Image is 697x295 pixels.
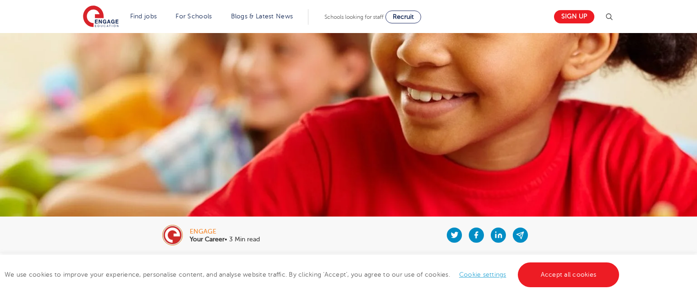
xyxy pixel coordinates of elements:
[83,6,119,28] img: Engage Education
[130,13,157,20] a: Find jobs
[5,271,621,278] span: We use cookies to improve your experience, personalise content, and analyse website traffic. By c...
[190,236,225,243] b: Your Career
[190,228,260,235] div: engage
[518,262,620,287] a: Accept all cookies
[554,10,594,23] a: Sign up
[176,13,212,20] a: For Schools
[231,13,293,20] a: Blogs & Latest News
[393,13,414,20] span: Recruit
[459,271,506,278] a: Cookie settings
[324,14,384,20] span: Schools looking for staff
[385,11,421,23] a: Recruit
[190,236,260,243] p: • 3 Min read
